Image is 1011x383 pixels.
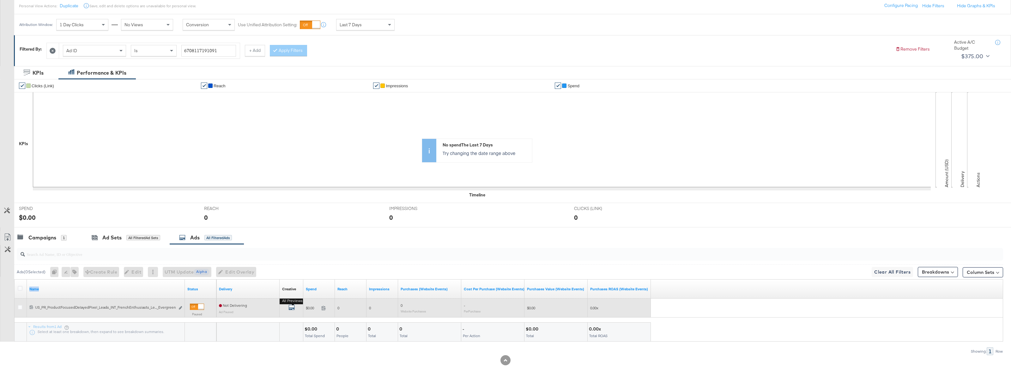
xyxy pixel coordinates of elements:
div: KPIs [33,69,44,77]
span: Total [526,333,534,338]
div: $0.00 [19,213,36,222]
a: The number of times your ad was served. On mobile apps an ad is counted as served the first time ... [369,287,396,292]
button: + Add [245,45,265,56]
span: $0.00 [527,306,535,310]
span: Clicks (Link) [32,83,54,88]
div: Ad Sets [102,234,122,241]
a: Shows the current state of your Ad. [187,287,214,292]
div: 1 [61,235,67,241]
span: Impressions [386,83,408,88]
div: Creative [282,287,296,292]
label: Use Unified Attribution Setting: [238,22,297,28]
input: Search Ad Name, ID or Objective [25,245,909,258]
sub: Ad Paused [219,310,233,314]
div: 0.00x [589,326,603,332]
span: Total ROAS [589,333,608,338]
span: Total [400,333,408,338]
div: Performance & KPIs [77,69,126,77]
button: Remove Filters [895,46,930,52]
div: Personal View Actions: [19,3,57,9]
span: Not Delivering [219,303,247,308]
div: Attribution Window: [19,22,53,27]
label: Paused [190,312,204,316]
div: - [463,326,466,332]
button: Duplicate [60,3,78,9]
button: Hide Filters [922,3,944,9]
p: Try changing the date range above [443,150,529,156]
button: Clear All Filters [872,267,913,277]
span: Per Action [463,333,480,338]
div: 0 [574,213,578,222]
span: 0.00x [590,306,598,310]
div: $0.00 [305,326,319,332]
div: Row [995,349,1003,354]
span: - [464,303,465,308]
button: Hide Graphs & KPIs [957,3,995,9]
span: Is [134,48,138,53]
div: 0 [368,326,372,332]
a: Ad Name. [29,287,182,292]
a: The number of people your ad was served to. [337,287,364,292]
button: Column Sets [963,267,1003,277]
div: All Filtered Ads [204,235,232,241]
span: Reach [214,83,226,88]
input: Enter a search term [181,45,236,57]
sub: Per Purchase [464,309,481,313]
span: Clear All Filters [874,268,911,276]
span: Conversion [186,22,209,28]
span: 0 [337,306,339,310]
span: $0.00 [306,306,319,310]
div: Ads ( 0 Selected) [17,269,45,275]
span: 1 Day Clicks [60,22,84,28]
a: Reflects the ability of your Ad to achieve delivery. [219,287,277,292]
a: ✔ [19,83,25,89]
span: People [336,333,348,338]
div: Filtered By: [20,46,42,52]
div: Save, edit and delete options are unavailable for personal view. [89,3,196,9]
span: IMPRESSIONS [389,206,437,212]
a: The total value of the purchase actions divided by spend tracked by your Custom Audience pixel on... [590,287,648,292]
div: 0 [336,326,341,332]
span: SPEND [19,206,66,212]
span: CLICKS (LINK) [574,206,621,212]
button: $375.00 [959,51,991,61]
span: REACH [204,206,251,212]
a: ✔ [555,83,561,89]
div: US_PR_ProductFocusedDelayedPixel_Leads_INT_FrenchEnthusiasts_Le..._Evergreen [35,305,175,310]
div: 0 [399,326,404,332]
div: 0 [389,213,393,222]
a: The total amount spent to date. [306,287,332,292]
a: ✔ [201,83,207,89]
span: Spend [567,83,579,88]
div: 0 [204,213,208,222]
div: Campaigns [28,234,56,241]
div: $0.00 [526,326,540,332]
a: Shows the creative associated with your ad. [282,287,296,292]
span: No Views [124,22,143,28]
sub: Website Purchases [401,309,426,313]
div: All Filtered Ad Sets [126,235,160,241]
span: Total [368,333,376,338]
a: The average cost for each purchase tracked by your Custom Audience pixel on your website after pe... [464,287,524,292]
div: 1 [987,347,993,355]
div: $375.00 [961,52,984,61]
span: 0 [369,306,371,310]
button: Breakdowns [918,267,958,277]
a: The number of times a purchase was made tracked by your Custom Audience pixel on your website aft... [401,287,459,292]
div: Showing: [971,349,987,354]
div: 0 [50,267,62,277]
a: ✔ [373,83,379,89]
div: Active A/C Budget [954,39,989,51]
div: No spend The Last 7 Days [443,142,529,148]
div: Ads [190,234,200,241]
a: The total value of the purchase actions tracked by your Custom Audience pixel on your website aft... [527,287,585,292]
span: Total Spend [305,333,325,338]
span: 0 [401,303,403,308]
span: Ad ID [66,48,77,53]
span: Last 7 Days [340,22,362,28]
